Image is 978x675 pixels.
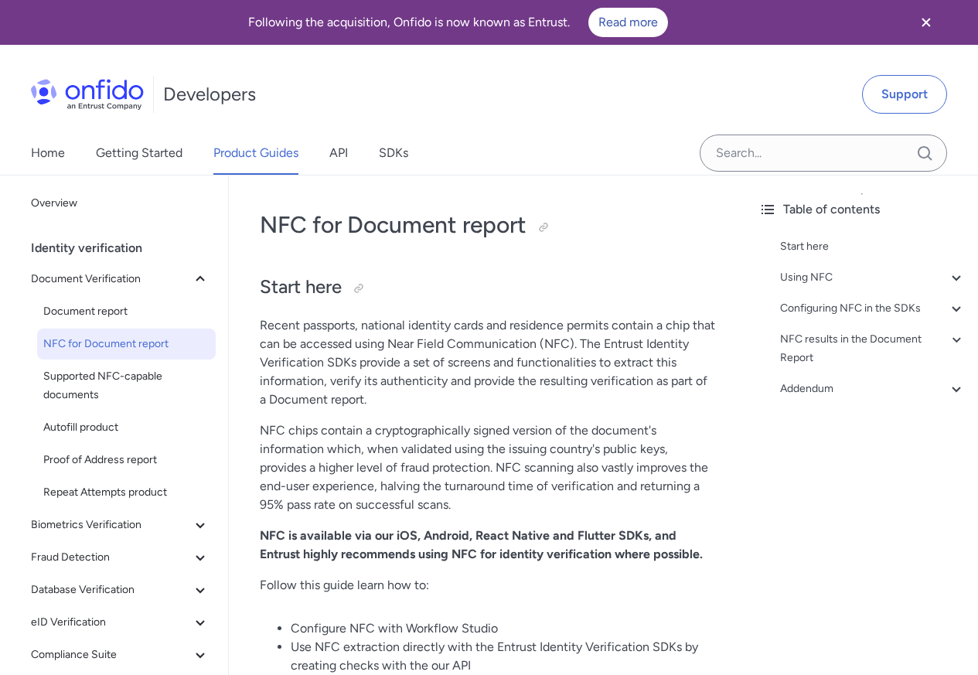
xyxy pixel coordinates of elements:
[780,299,966,318] a: Configuring NFC in the SDKs
[379,131,408,175] a: SDKs
[31,516,191,534] span: Biometrics Verification
[43,451,210,469] span: Proof of Address report
[37,412,216,443] a: Autofill product
[329,131,348,175] a: API
[19,8,898,37] div: Following the acquisition, Onfido is now known as Entrust.
[31,548,191,567] span: Fraud Detection
[43,418,210,437] span: Autofill product
[260,576,715,595] p: Follow this guide learn how to:
[898,3,955,42] button: Close banner
[862,75,947,114] a: Support
[291,619,715,638] li: Configure NFC with Workflow Studio
[25,188,216,219] a: Overview
[31,131,65,175] a: Home
[31,646,191,664] span: Compliance Suite
[25,510,216,540] button: Biometrics Verification
[31,270,191,288] span: Document Verification
[260,421,715,514] p: NFC chips contain a cryptographically signed version of the document's information which, when va...
[43,367,210,404] span: Supported NFC-capable documents
[37,445,216,476] a: Proof of Address report
[260,210,715,240] h1: NFC for Document report
[43,302,210,321] span: Document report
[780,268,966,287] a: Using NFC
[43,335,210,353] span: NFC for Document report
[780,330,966,367] a: NFC results in the Document Report
[260,274,715,301] h2: Start here
[291,638,715,675] li: Use NFC extraction directly with the Entrust Identity Verification SDKs by creating checks with t...
[37,329,216,360] a: NFC for Document report
[260,316,715,409] p: Recent passports, national identity cards and residence permits contain a chip that can be access...
[31,79,144,110] img: Onfido Logo
[25,639,216,670] button: Compliance Suite
[260,528,703,561] strong: NFC is available via our iOS, Android, React Native and Flutter SDKs, and Entrust highly recommen...
[31,194,210,213] span: Overview
[780,380,966,398] a: Addendum
[700,135,947,172] input: Onfido search input field
[163,82,256,107] h1: Developers
[37,361,216,411] a: Supported NFC-capable documents
[917,13,935,32] svg: Close banner
[31,581,191,599] span: Database Verification
[588,8,668,37] a: Read more
[25,264,216,295] button: Document Verification
[25,542,216,573] button: Fraud Detection
[780,237,966,256] a: Start here
[25,574,216,605] button: Database Verification
[31,613,191,632] span: eID Verification
[37,477,216,508] a: Repeat Attempts product
[213,131,298,175] a: Product Guides
[758,200,966,219] div: Table of contents
[37,296,216,327] a: Document report
[31,233,222,264] div: Identity verification
[25,607,216,638] button: eID Verification
[43,483,210,502] span: Repeat Attempts product
[96,131,182,175] a: Getting Started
